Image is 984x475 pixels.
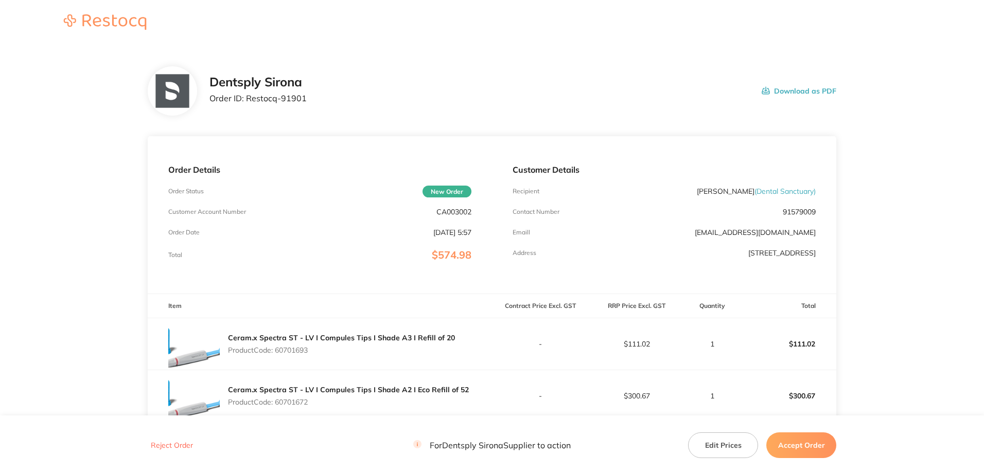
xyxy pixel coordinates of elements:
th: Contract Price Excl. GST [492,294,588,318]
img: b2hldjBnaw [168,370,220,422]
p: $300.67 [589,392,684,400]
p: - [493,340,588,348]
button: Download as PDF [762,75,836,107]
img: Restocq logo [54,14,156,30]
h2: Dentsply Sirona [209,75,307,89]
span: ( Dental Sanctuary ) [754,187,816,196]
a: Restocq logo [54,14,156,31]
p: $300.67 [741,383,836,408]
p: Product Code: 60701693 [228,346,455,354]
button: Reject Order [148,441,196,450]
p: Order Date [168,229,200,236]
p: Product Code: 60701672 [228,398,469,406]
p: CA003002 [436,208,471,216]
span: $574.98 [432,248,471,261]
p: [PERSON_NAME] [697,187,816,195]
img: NTllNzd2NQ [155,75,189,108]
a: Ceram.x Spectra ST - LV I Compules Tips I Shade A3 I Refill of 20 [228,333,455,342]
p: 91579009 [783,208,816,216]
p: Address [513,249,536,257]
p: [STREET_ADDRESS] [748,249,816,257]
p: For Dentsply Sirona Supplier to action [413,441,571,450]
th: Total [740,294,836,318]
img: cHBqanhqNA [168,318,220,370]
p: Total [168,251,182,259]
th: Quantity [685,294,740,318]
button: Accept Order [766,432,836,458]
p: Customer Account Number [168,208,246,215]
button: Edit Prices [688,432,758,458]
p: Order Status [168,188,204,195]
span: New Order [423,186,471,197]
a: [EMAIL_ADDRESS][DOMAIN_NAME] [695,228,816,237]
p: - [493,392,588,400]
p: Contact Number [513,208,559,215]
a: Ceram.x Spectra ST - LV I Compules Tips I Shade A2 I Eco Refill of 52 [228,385,469,394]
p: $111.02 [741,332,836,356]
p: $111.02 [589,340,684,348]
p: 1 [686,340,740,348]
p: Customer Details [513,165,816,174]
th: Item [148,294,492,318]
p: Emaill [513,229,530,236]
th: RRP Price Excl. GST [588,294,684,318]
p: Order ID: Restocq- 91901 [209,94,307,103]
p: [DATE] 5:57 [433,228,471,236]
p: 1 [686,392,740,400]
p: Order Details [168,165,471,174]
p: Recipient [513,188,539,195]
